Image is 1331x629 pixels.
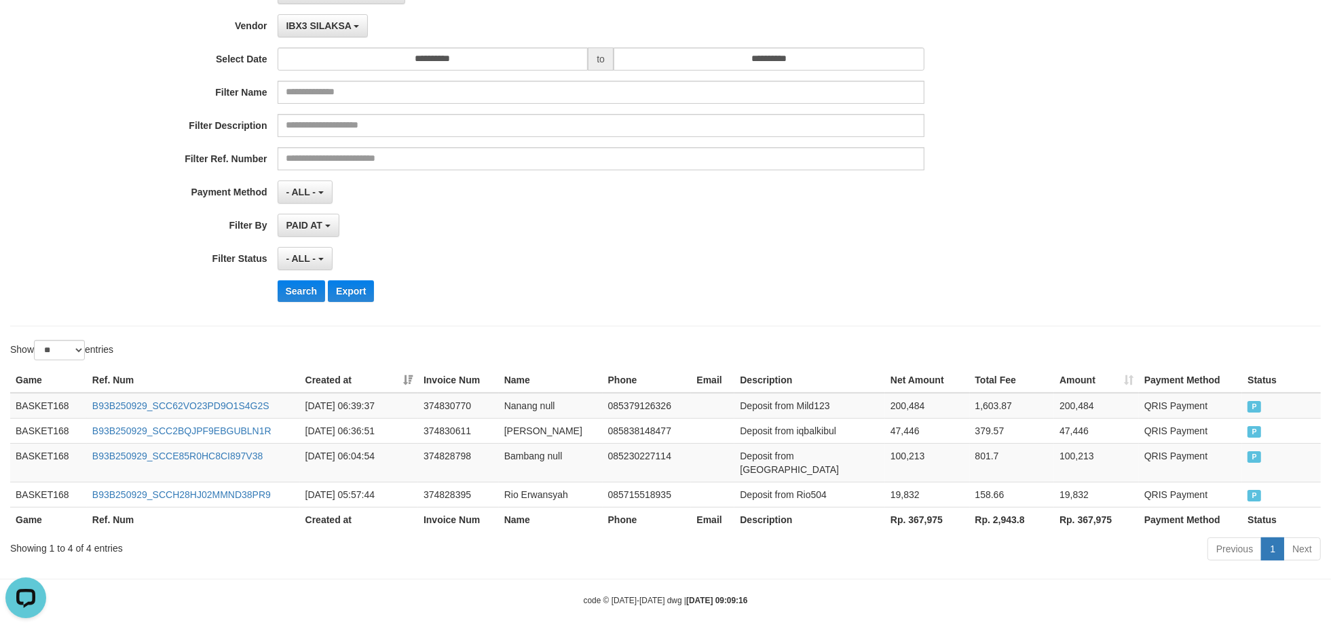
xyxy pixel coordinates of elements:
td: 374830611 [418,418,499,443]
td: 374828798 [418,443,499,482]
button: IBX3 SILAKSA [278,14,369,37]
span: - ALL - [286,253,316,264]
th: Payment Method [1139,507,1242,532]
td: 200,484 [885,393,970,419]
td: 158.66 [970,482,1055,507]
th: Phone [603,507,692,532]
td: [PERSON_NAME] [499,418,603,443]
th: Name [499,368,603,393]
label: Show entries [10,340,113,360]
button: PAID AT [278,214,339,237]
span: PAID AT [286,220,322,231]
span: PAID [1248,490,1261,501]
td: 47,446 [1054,418,1139,443]
th: Status [1242,368,1321,393]
td: 374830770 [418,393,499,419]
td: Bambang null [499,443,603,482]
td: BASKET168 [10,418,87,443]
td: 085230227114 [603,443,692,482]
select: Showentries [34,340,85,360]
td: Rio Erwansyah [499,482,603,507]
th: Name [499,507,603,532]
th: Description [734,368,885,393]
a: Previous [1207,537,1262,560]
th: Game [10,507,87,532]
th: Payment Method [1139,368,1242,393]
span: - ALL - [286,187,316,197]
button: Open LiveChat chat widget [5,5,46,46]
th: Created at [300,507,418,532]
span: IBX3 SILAKSA [286,20,352,31]
th: Email [691,507,734,532]
td: 085379126326 [603,393,692,419]
td: QRIS Payment [1139,393,1242,419]
th: Total Fee [970,368,1055,393]
th: Phone [603,368,692,393]
span: to [588,47,614,71]
a: 1 [1261,537,1284,560]
td: 19,832 [885,482,970,507]
td: 1,603.87 [970,393,1055,419]
th: Invoice Num [418,507,499,532]
a: B93B250929_SCC2BQJPF9EBGUBLN1R [92,425,271,436]
td: QRIS Payment [1139,418,1242,443]
span: PAID [1248,451,1261,463]
th: Created at: activate to sort column ascending [300,368,418,393]
th: Amount: activate to sort column ascending [1054,368,1139,393]
td: 200,484 [1054,393,1139,419]
strong: [DATE] 09:09:16 [686,596,747,605]
td: 085715518935 [603,482,692,507]
td: Deposit from Rio504 [734,482,885,507]
th: Description [734,507,885,532]
td: 100,213 [885,443,970,482]
th: Rp. 2,943.8 [970,507,1055,532]
button: Export [328,280,374,302]
td: BASKET168 [10,482,87,507]
span: PAID [1248,426,1261,438]
td: [DATE] 05:57:44 [300,482,418,507]
a: B93B250929_SCCE85R0HC8CI897V38 [92,451,263,461]
th: Email [691,368,734,393]
button: - ALL - [278,247,333,270]
td: [DATE] 06:39:37 [300,393,418,419]
td: 47,446 [885,418,970,443]
td: Nanang null [499,393,603,419]
th: Game [10,368,87,393]
td: Deposit from iqbalkibul [734,418,885,443]
a: B93B250929_SCC62VO23PD9O1S4G2S [92,400,269,411]
td: [DATE] 06:04:54 [300,443,418,482]
td: BASKET168 [10,393,87,419]
th: Ref. Num [87,507,300,532]
span: PAID [1248,401,1261,413]
td: QRIS Payment [1139,443,1242,482]
td: 19,832 [1054,482,1139,507]
td: 379.57 [970,418,1055,443]
div: Showing 1 to 4 of 4 entries [10,536,544,555]
td: 085838148477 [603,418,692,443]
td: Deposit from [GEOGRAPHIC_DATA] [734,443,885,482]
td: 100,213 [1054,443,1139,482]
th: Rp. 367,975 [1054,507,1139,532]
td: Deposit from Mild123 [734,393,885,419]
button: - ALL - [278,180,333,204]
td: BASKET168 [10,443,87,482]
th: Invoice Num [418,368,499,393]
th: Rp. 367,975 [885,507,970,532]
td: 801.7 [970,443,1055,482]
th: Status [1242,507,1321,532]
a: B93B250929_SCCH28HJ02MMND38PR9 [92,489,271,500]
a: Next [1283,537,1321,560]
button: Search [278,280,326,302]
th: Net Amount [885,368,970,393]
th: Ref. Num [87,368,300,393]
td: QRIS Payment [1139,482,1242,507]
small: code © [DATE]-[DATE] dwg | [584,596,748,605]
td: [DATE] 06:36:51 [300,418,418,443]
td: 374828395 [418,482,499,507]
